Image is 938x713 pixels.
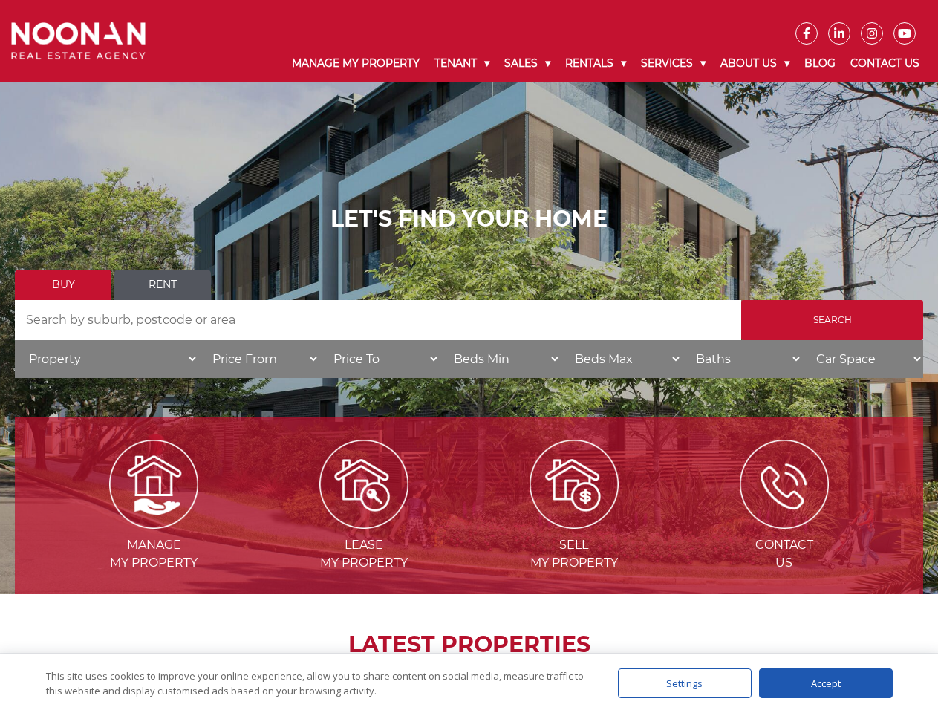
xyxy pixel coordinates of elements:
img: Sell my property [530,440,619,529]
div: Settings [618,668,752,698]
img: Manage my Property [109,440,198,529]
a: Contact Us [843,45,927,82]
a: Manage My Property [284,45,427,82]
img: Lease my property [319,440,408,529]
span: Sell my Property [471,536,678,572]
a: About Us [713,45,797,82]
a: Manage my Property Managemy Property [51,476,258,570]
div: This site uses cookies to improve your online experience, allow you to share content on social me... [46,668,588,698]
span: Lease my Property [261,536,468,572]
input: Search [741,300,923,340]
div: Accept [759,668,893,698]
a: ICONS ContactUs [680,476,887,570]
a: Blog [797,45,843,82]
a: Services [634,45,713,82]
img: ICONS [740,440,829,529]
h1: LET'S FIND YOUR HOME [15,206,923,232]
img: Noonan Real Estate Agency [11,22,146,59]
input: Search by suburb, postcode or area [15,300,741,340]
a: Sales [497,45,558,82]
span: Manage my Property [51,536,258,572]
a: Buy [15,270,111,300]
a: Sell my property Sellmy Property [471,476,678,570]
a: Tenant [427,45,497,82]
a: Rentals [558,45,634,82]
h2: LATEST PROPERTIES [52,631,886,658]
span: Contact Us [680,536,887,572]
a: Rent [114,270,211,300]
a: Lease my property Leasemy Property [261,476,468,570]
